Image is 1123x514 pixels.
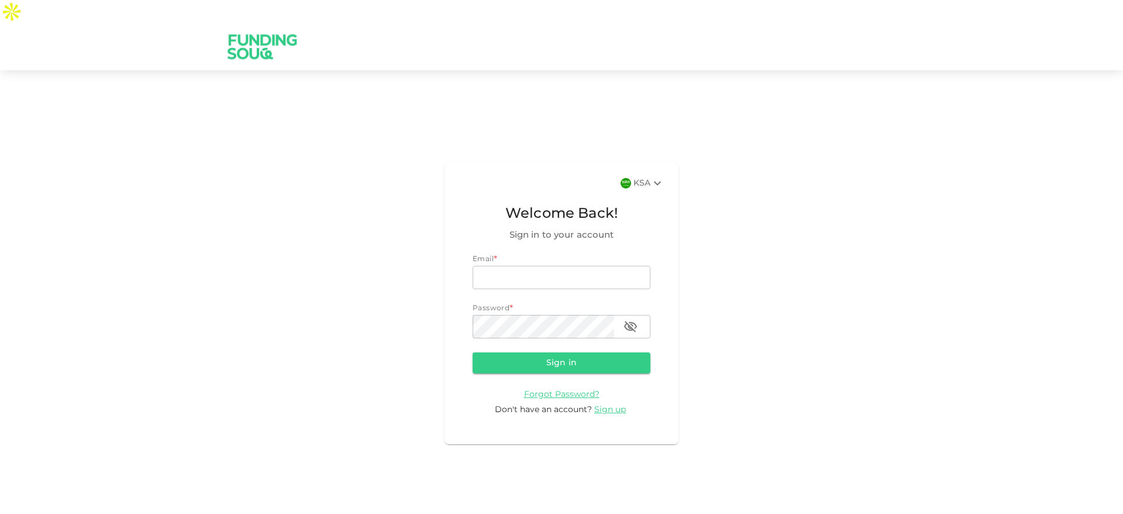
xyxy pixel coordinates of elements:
img: flag-sa.b9a346574cdc8950dd34b50780441f57.svg [621,178,631,189]
input: email [473,266,650,289]
span: Email [473,256,494,263]
span: Sign in to your account [473,228,650,242]
span: Password [473,305,509,312]
input: password [473,315,614,338]
div: KSA [633,176,664,190]
a: Forgot Password? [524,390,600,399]
a: logo [228,23,297,70]
button: Sign in [473,352,650,373]
img: logo [219,23,306,70]
span: Welcome Back! [473,203,650,225]
span: Don't have an account? [495,406,592,414]
span: Sign up [594,406,626,414]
